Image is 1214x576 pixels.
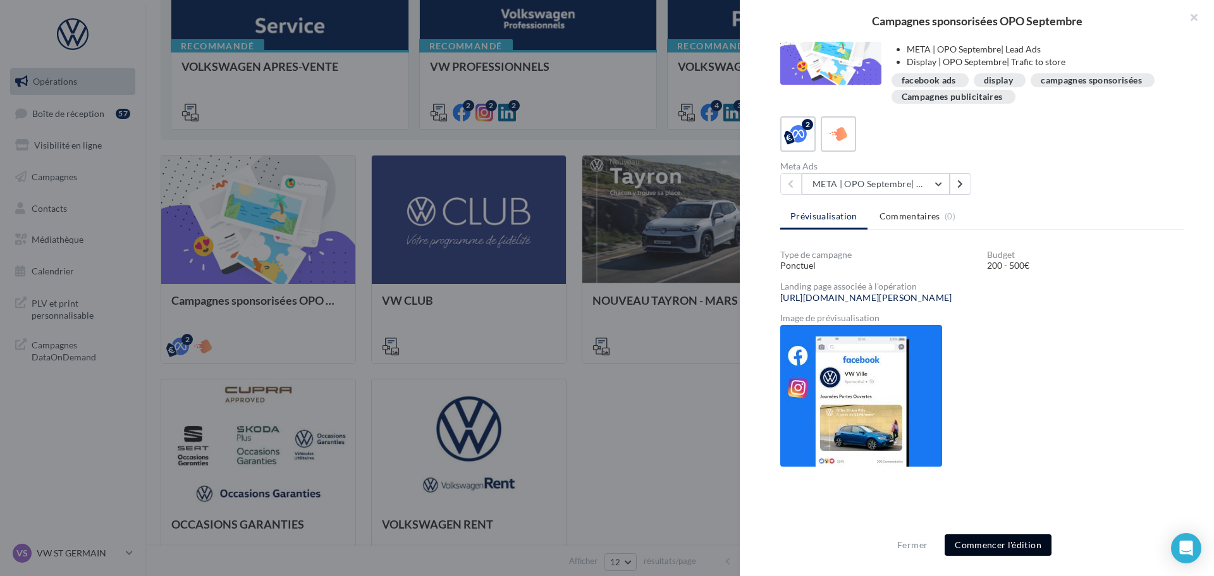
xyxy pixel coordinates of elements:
[1041,76,1142,85] div: campagnes sponsorisées
[780,162,977,171] div: Meta Ads
[780,259,977,272] div: Ponctuel
[945,211,955,221] span: (0)
[945,534,1052,556] button: Commencer l'édition
[802,119,813,130] div: 2
[780,314,1184,322] div: Image de prévisualisation
[1171,533,1201,563] div: Open Intercom Messenger
[780,325,942,467] img: a889abc6412fe539c23ea4fe1d74db49.jpg
[907,43,1174,56] li: META | OPO Septembre| Lead Ads
[780,250,977,259] div: Type de campagne
[984,76,1013,85] div: display
[907,56,1174,68] li: Display | OPO Septembre| Trafic to store
[780,293,952,303] a: [URL][DOMAIN_NAME][PERSON_NAME]
[902,76,956,85] div: facebook ads
[760,15,1194,27] div: Campagnes sponsorisées OPO Septembre
[987,259,1184,272] div: 200 - 500€
[780,282,1184,291] div: Landing page associée à l'opération
[880,210,940,223] span: Commentaires
[902,92,1003,102] div: Campagnes publicitaires
[892,537,933,553] button: Fermer
[987,250,1184,259] div: Budget
[802,173,950,195] button: META | OPO Septembre| Click To Map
